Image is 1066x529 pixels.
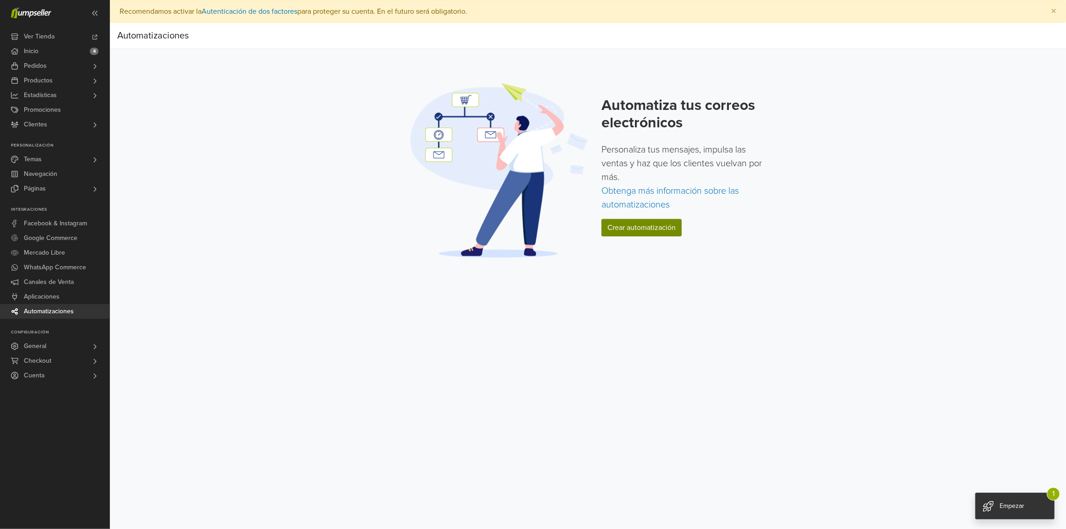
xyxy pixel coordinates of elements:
span: 4 [90,48,98,55]
span: Mercado Libre [24,245,65,260]
span: Clientes [24,117,47,132]
span: Ver Tienda [24,29,55,44]
span: Automatizaciones [24,304,74,319]
span: Aplicaciones [24,289,60,304]
button: Close [1042,0,1066,22]
span: Empezar [1000,502,1024,510]
span: WhatsApp Commerce [24,260,86,275]
div: Automatizaciones [117,27,189,45]
h2: Automatiza tus correos electrónicos [601,97,769,132]
div: Empezar 1 [975,493,1055,519]
span: Inicio [24,44,38,59]
a: Crear automatización [601,219,682,236]
span: Cuenta [24,368,44,383]
span: Navegación [24,167,57,181]
span: × [1051,5,1056,18]
p: Personalización [11,143,109,148]
span: General [24,339,46,354]
span: Pedidos [24,59,47,73]
a: Autenticación de dos factores [202,7,297,16]
p: Personaliza tus mensajes, impulsa las ventas y haz que los clientes vuelvan por más. [601,143,769,212]
img: Automation [407,82,590,258]
span: Promociones [24,103,61,117]
span: Checkout [24,354,51,368]
span: Temas [24,152,42,167]
span: Páginas [24,181,46,196]
span: Facebook & Instagram [24,216,87,231]
span: Google Commerce [24,231,77,245]
span: Estadísticas [24,88,57,103]
span: Productos [24,73,53,88]
span: Canales de Venta [24,275,74,289]
span: 1 [1047,487,1060,501]
p: Configuración [11,330,109,335]
p: Integraciones [11,207,109,213]
a: Obtenga más información sobre las automatizaciones [601,185,739,210]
